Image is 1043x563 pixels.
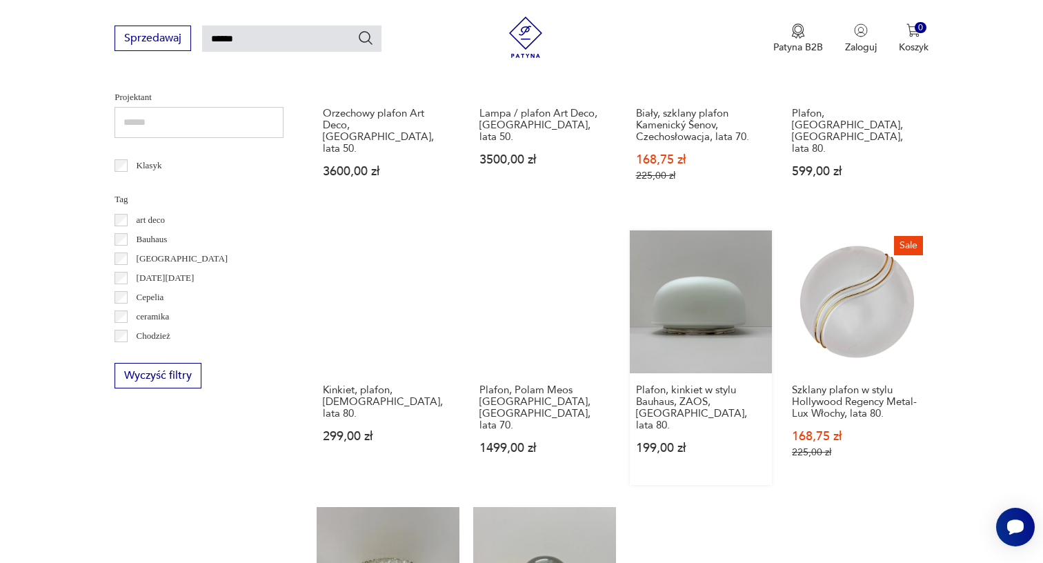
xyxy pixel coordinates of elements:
button: 0Koszyk [899,23,928,54]
h3: Plafon, Polam Meos [GEOGRAPHIC_DATA], [GEOGRAPHIC_DATA], lata 70. [479,384,610,431]
p: 168,75 zł [636,154,766,166]
p: Cepelia [137,290,164,305]
p: Ćmielów [137,348,170,363]
a: Sprzedawaj [115,34,191,44]
p: Zaloguj [845,41,877,54]
div: 0 [915,22,926,34]
p: Klasyk [137,158,162,173]
p: 3600,00 zł [323,166,453,177]
p: Koszyk [899,41,928,54]
h3: Plafon, [GEOGRAPHIC_DATA], [GEOGRAPHIC_DATA], lata 80. [792,108,922,155]
a: Plafon, kinkiet w stylu Bauhaus, ZAOS, Polska, lata 80.Plafon, kinkiet w stylu Bauhaus, ZAOS, [GE... [630,230,773,485]
p: ceramika [137,309,170,324]
p: art deco [137,213,166,228]
a: Plafon, Polam Meos Warszawa, Polska, lata 70.Plafon, Polam Meos [GEOGRAPHIC_DATA], [GEOGRAPHIC_DA... [473,230,616,485]
p: Patyna B2B [773,41,823,54]
p: 3500,00 zł [479,154,610,166]
img: Ikonka użytkownika [854,23,868,37]
img: Ikona medalu [791,23,805,39]
h3: Kinkiet, plafon, [DEMOGRAPHIC_DATA], lata 80. [323,384,453,419]
h3: Biały, szklany plafon Kamenický Šenov, Czechosłowacja, lata 70. [636,108,766,143]
p: 225,00 zł [636,170,766,181]
p: 199,00 zł [636,442,766,454]
a: Ikona medaluPatyna B2B [773,23,823,54]
p: 225,00 zł [792,446,922,458]
p: [GEOGRAPHIC_DATA] [137,251,228,266]
button: Sprzedawaj [115,26,191,51]
button: Zaloguj [845,23,877,54]
p: [DATE][DATE] [137,270,195,286]
p: Tag [115,192,284,207]
h3: Szklany plafon w stylu Hollywood Regency Metal-Lux Włochy, lata 80. [792,384,922,419]
h3: Lampa / plafon Art Deco, [GEOGRAPHIC_DATA], lata 50. [479,108,610,143]
iframe: Smartsupp widget button [996,508,1035,546]
p: 168,75 zł [792,431,922,442]
p: 599,00 zł [792,166,922,177]
a: SaleSzklany plafon w stylu Hollywood Regency Metal-Lux Włochy, lata 80.Szklany plafon w stylu Hol... [786,230,928,485]
a: Kinkiet, plafon, Niemcy, lata 80.Kinkiet, plafon, [DEMOGRAPHIC_DATA], lata 80.299,00 zł [317,230,459,485]
p: Chodzież [137,328,170,344]
button: Wyczyść filtry [115,363,201,388]
img: Ikona koszyka [906,23,920,37]
button: Patyna B2B [773,23,823,54]
button: Szukaj [357,30,374,46]
p: Bauhaus [137,232,168,247]
h3: Orzechowy plafon Art Deco, [GEOGRAPHIC_DATA], lata 50. [323,108,453,155]
p: Projektant [115,90,284,105]
img: Patyna - sklep z meblami i dekoracjami vintage [505,17,546,58]
p: 299,00 zł [323,431,453,442]
h3: Plafon, kinkiet w stylu Bauhaus, ZAOS, [GEOGRAPHIC_DATA], lata 80. [636,384,766,431]
p: 1499,00 zł [479,442,610,454]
